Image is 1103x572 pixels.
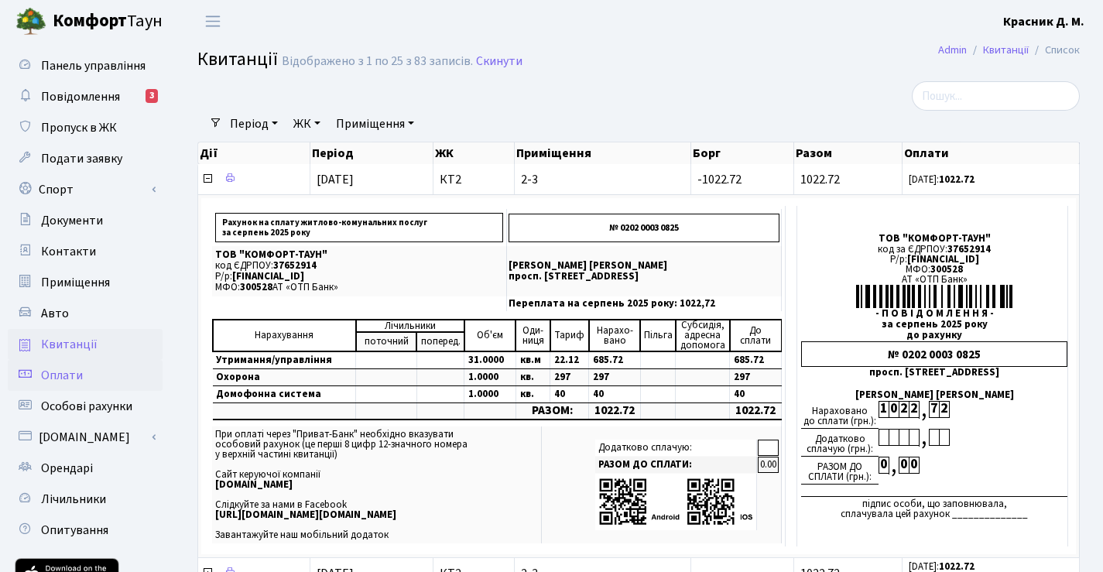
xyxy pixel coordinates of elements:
td: 1.0000 [464,386,516,403]
td: Пільга [640,320,676,351]
a: Скинути [476,54,522,69]
li: Список [1029,42,1080,59]
div: 0 [889,401,899,418]
th: Приміщення [515,142,691,164]
td: 1022.72 [589,403,641,420]
a: Квитанції [8,329,163,360]
img: apps-qrcodes.png [598,477,753,527]
small: [DATE]: [909,173,975,187]
a: Подати заявку [8,143,163,174]
td: Оди- ниця [516,320,550,351]
td: 297 [730,369,782,386]
b: Красник Д. М. [1003,13,1084,30]
div: код за ЄДРПОУ: [801,245,1067,255]
span: Таун [53,9,163,35]
a: Документи [8,205,163,236]
span: 300528 [240,280,272,294]
div: ТОВ "КОМФОРТ-ТАУН" [801,234,1067,244]
div: , [919,401,929,419]
td: 297 [589,369,641,386]
div: Відображено з 1 по 25 з 83 записів. [282,54,473,69]
td: 1.0000 [464,369,516,386]
a: Період [224,111,284,137]
td: Нарахування [213,320,356,351]
span: Орендарі [41,460,93,477]
th: Разом [794,142,903,164]
button: Переключити навігацію [194,9,232,34]
td: 685.72 [730,351,782,369]
span: Квитанції [197,46,278,73]
div: просп. [STREET_ADDRESS] [801,368,1067,378]
div: 7 [929,401,939,418]
span: Опитування [41,522,108,539]
th: Період [310,142,434,164]
td: При оплаті через "Приват-Банк" необхідно вказувати особовий рахунок (це перші 8 цифр 12-значного ... [212,426,541,543]
div: , [919,429,929,447]
td: 31.0000 [464,351,516,369]
span: 1022.72 [800,171,840,188]
span: 300528 [930,262,963,276]
b: Комфорт [53,9,127,33]
p: код ЄДРПОУ: [215,261,503,271]
span: Квитанції [41,336,98,353]
td: Нарахо- вано [589,320,641,351]
div: до рахунку [801,331,1067,341]
div: 0 [899,457,909,474]
div: РАЗОМ ДО СПЛАТИ (грн.): [801,457,879,485]
b: [URL][DOMAIN_NAME][DOMAIN_NAME] [215,508,396,522]
span: Приміщення [41,274,110,291]
b: 1022.72 [939,173,975,187]
span: [FINANCIAL_ID] [907,252,979,266]
td: Додатково сплачую: [595,440,757,456]
a: Спорт [8,174,163,205]
div: Р/р: [801,255,1067,265]
a: Орендарі [8,453,163,484]
p: № 0202 0003 0825 [509,214,779,242]
p: Р/р: [215,272,503,282]
span: 2-3 [521,173,684,186]
a: Авто [8,298,163,329]
div: 2 [939,401,949,418]
nav: breadcrumb [915,34,1103,67]
td: 40 [730,386,782,403]
div: , [889,457,899,474]
span: Подати заявку [41,150,122,167]
td: Лічильники [356,320,464,332]
div: МФО: [801,265,1067,275]
a: Квитанції [983,42,1029,58]
th: ЖК [433,142,514,164]
span: Пропуск в ЖК [41,119,117,136]
div: Додатково сплачую (грн.): [801,429,879,457]
td: 40 [550,386,589,403]
span: Панель управління [41,57,146,74]
span: Документи [41,212,103,229]
td: 1022.72 [730,403,782,420]
a: Приміщення [330,111,420,137]
a: Пропуск в ЖК [8,112,163,143]
span: КТ2 [440,173,507,186]
a: Панель управління [8,50,163,81]
a: Повідомлення3 [8,81,163,112]
p: Рахунок на сплату житлово-комунальних послуг за серпень 2025 року [215,213,503,242]
td: кв.м [516,351,550,369]
span: Контакти [41,243,96,260]
td: РАЗОМ ДО СПЛАТИ: [595,457,757,473]
td: Утримання/управління [213,351,356,369]
td: кв. [516,369,550,386]
span: 37652914 [947,242,991,256]
div: 1 [879,401,889,418]
p: МФО: АТ «ОТП Банк» [215,283,503,293]
a: Admin [938,42,967,58]
td: Домофонна система [213,386,356,403]
span: Повідомлення [41,88,120,105]
div: 3 [146,89,158,103]
td: 0.00 [758,457,779,473]
span: 37652914 [273,259,317,272]
td: До cплати [730,320,782,351]
a: ЖК [287,111,327,137]
div: № 0202 0003 0825 [801,341,1067,367]
td: Охорона [213,369,356,386]
span: [FINANCIAL_ID] [232,269,304,283]
a: [DOMAIN_NAME] [8,422,163,453]
th: Дії [198,142,310,164]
